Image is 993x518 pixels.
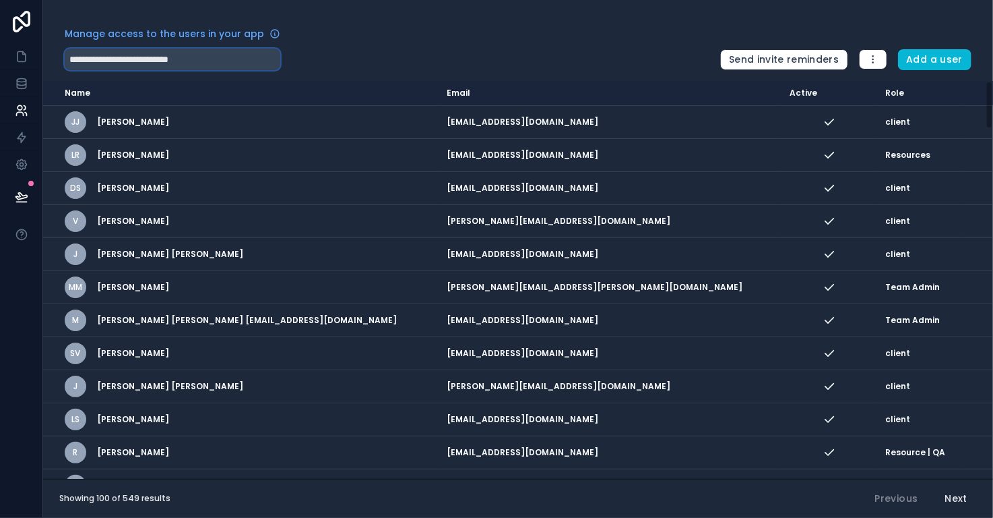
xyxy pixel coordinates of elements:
[71,414,79,425] span: Ls
[97,315,397,326] span: [PERSON_NAME] [PERSON_NAME] [EMAIL_ADDRESS][DOMAIN_NAME]
[43,81,439,106] th: Name
[97,150,169,161] span: [PERSON_NAME]
[439,172,781,205] td: [EMAIL_ADDRESS][DOMAIN_NAME]
[885,150,930,161] span: Resources
[65,27,280,40] a: Manage access to the users in your app
[97,381,243,392] span: [PERSON_NAME] [PERSON_NAME]
[439,370,781,403] td: [PERSON_NAME][EMAIL_ADDRESS][DOMAIN_NAME]
[885,249,910,260] span: client
[73,447,78,458] span: R
[898,49,972,71] button: Add a user
[97,249,243,260] span: [PERSON_NAME] [PERSON_NAME]
[97,117,169,127] span: [PERSON_NAME]
[885,117,910,127] span: client
[71,348,81,359] span: SV
[885,315,940,326] span: Team Admin
[97,282,169,293] span: [PERSON_NAME]
[65,27,264,40] span: Manage access to the users in your app
[439,469,781,502] td: [EMAIL_ADDRESS][DOMAIN_NAME]
[73,249,77,260] span: J
[885,282,940,293] span: Team Admin
[70,183,81,194] span: DS
[885,414,910,425] span: client
[71,117,79,127] span: JJ
[439,304,781,337] td: [EMAIL_ADDRESS][DOMAIN_NAME]
[97,414,169,425] span: [PERSON_NAME]
[43,81,993,479] div: scrollable content
[877,81,961,106] th: Role
[97,348,169,359] span: [PERSON_NAME]
[69,282,82,293] span: MM
[59,493,170,504] span: Showing 100 of 549 results
[439,403,781,436] td: [EMAIL_ADDRESS][DOMAIN_NAME]
[71,150,79,161] span: LR
[885,381,910,392] span: client
[72,315,79,326] span: M
[439,106,781,139] td: [EMAIL_ADDRESS][DOMAIN_NAME]
[439,436,781,469] td: [EMAIL_ADDRESS][DOMAIN_NAME]
[885,216,910,227] span: client
[720,49,847,71] button: Send invite reminders
[439,337,781,370] td: [EMAIL_ADDRESS][DOMAIN_NAME]
[439,81,781,106] th: Email
[73,381,77,392] span: J
[936,488,977,511] button: Next
[97,183,169,194] span: [PERSON_NAME]
[97,216,169,227] span: [PERSON_NAME]
[439,139,781,172] td: [EMAIL_ADDRESS][DOMAIN_NAME]
[439,205,781,238] td: [PERSON_NAME][EMAIL_ADDRESS][DOMAIN_NAME]
[885,447,945,458] span: Resource | QA
[439,271,781,304] td: [PERSON_NAME][EMAIL_ADDRESS][PERSON_NAME][DOMAIN_NAME]
[781,81,877,106] th: Active
[97,447,169,458] span: [PERSON_NAME]
[73,216,78,227] span: V
[885,183,910,194] span: client
[885,348,910,359] span: client
[439,238,781,271] td: [EMAIL_ADDRESS][DOMAIN_NAME]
